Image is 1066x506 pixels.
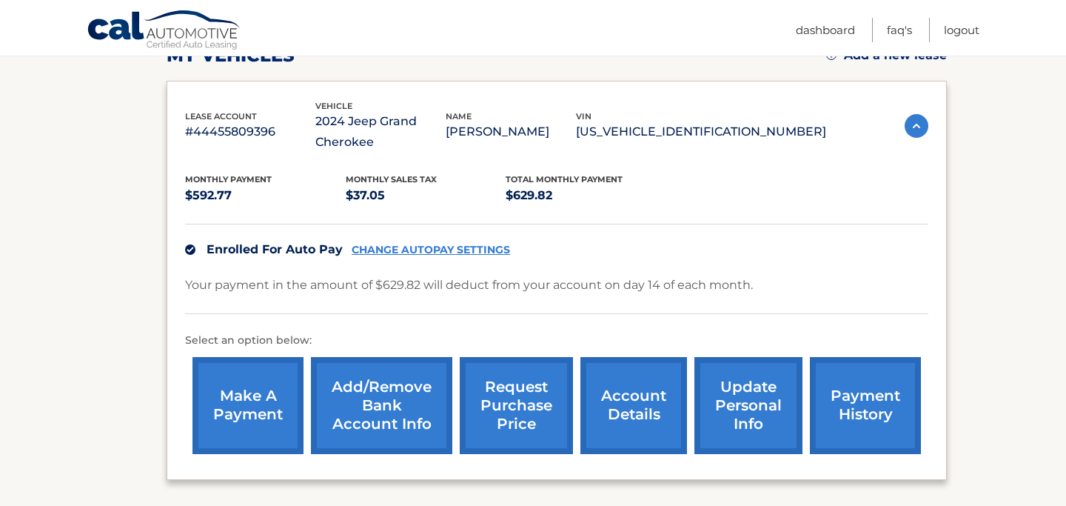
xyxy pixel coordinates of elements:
[315,111,446,153] p: 2024 Jeep Grand Cherokee
[352,244,510,256] a: CHANGE AUTOPAY SETTINGS
[311,357,452,454] a: Add/Remove bank account info
[506,185,666,206] p: $629.82
[207,242,343,256] span: Enrolled For Auto Pay
[185,244,195,255] img: check.svg
[887,18,912,42] a: FAQ's
[315,101,352,111] span: vehicle
[944,18,979,42] a: Logout
[87,10,242,53] a: Cal Automotive
[810,357,921,454] a: payment history
[446,111,472,121] span: name
[796,18,855,42] a: Dashboard
[185,121,315,142] p: #44455809396
[185,332,928,350] p: Select an option below:
[506,174,623,184] span: Total Monthly Payment
[185,275,753,296] p: Your payment in the amount of $629.82 will deduct from your account on day 14 of each month.
[694,357,802,454] a: update personal info
[185,111,257,121] span: lease account
[460,357,573,454] a: request purchase price
[192,357,304,454] a: make a payment
[905,114,928,138] img: accordion-active.svg
[346,174,437,184] span: Monthly sales Tax
[576,111,591,121] span: vin
[580,357,687,454] a: account details
[446,121,576,142] p: [PERSON_NAME]
[576,121,826,142] p: [US_VEHICLE_IDENTIFICATION_NUMBER]
[185,174,272,184] span: Monthly Payment
[346,185,506,206] p: $37.05
[185,185,346,206] p: $592.77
